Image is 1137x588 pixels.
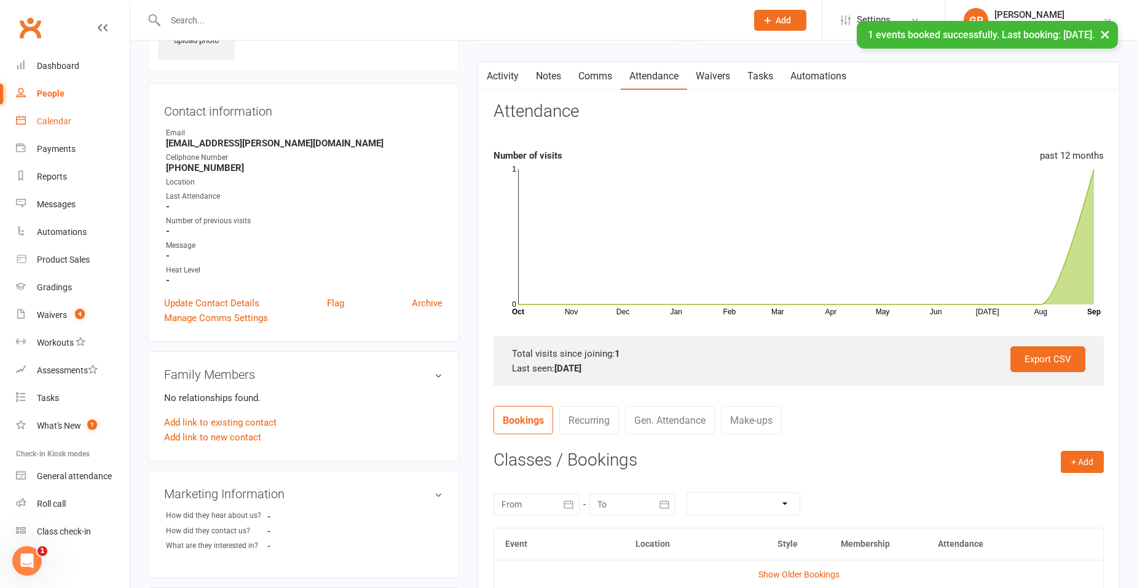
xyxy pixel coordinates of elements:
[37,282,72,292] div: Gradings
[166,152,443,164] div: Cellphone Number
[830,528,926,560] th: Membership
[994,20,1103,31] div: Krav Maga Defence Institute
[776,15,791,25] span: Add
[37,61,79,71] div: Dashboard
[16,52,130,80] a: Dashboard
[166,525,267,537] div: How did they contact us?
[15,12,45,43] a: Clubworx
[994,9,1103,20] div: [PERSON_NAME]
[37,199,76,209] div: Messages
[512,346,1085,361] div: Total visits since joining:
[166,162,443,173] strong: [PHONE_NUMBER]
[37,338,74,348] div: Workouts
[16,135,130,163] a: Payments
[37,89,65,98] div: People
[87,419,97,430] span: 1
[16,384,130,412] a: Tasks
[570,62,621,90] a: Comms
[782,62,855,90] a: Automations
[166,191,443,202] div: Last Attendance
[1061,451,1104,473] button: + Add
[1040,148,1104,163] div: past 12 months
[527,62,570,90] a: Notes
[964,8,988,33] div: GP
[494,528,624,560] th: Event
[687,62,739,90] a: Waivers
[615,348,620,359] strong: 1
[37,255,90,264] div: Product Sales
[927,528,1053,560] th: Attendance
[267,526,338,536] strong: -
[766,528,830,560] th: Style
[162,12,738,29] input: Search...
[166,127,443,139] div: Email
[267,541,338,550] strong: -
[16,108,130,135] a: Calendar
[1010,346,1085,372] a: Export CSV
[857,6,891,34] span: Settings
[624,528,767,560] th: Location
[164,296,259,311] a: Update Contact Details
[166,510,267,522] div: How did they hear about us?
[12,546,42,576] iframe: Intercom live chat
[164,100,443,118] h3: Contact information
[494,102,579,121] h3: Attendance
[164,391,443,405] p: No relationships found.
[16,412,130,440] a: What's New1
[37,393,59,403] div: Tasks
[1094,21,1116,47] button: ×
[625,406,715,434] a: Gen. Attendance
[166,275,443,286] strong: -
[164,415,277,430] a: Add link to existing contact
[16,463,130,490] a: General attendance kiosk mode
[554,363,581,374] strong: [DATE]
[37,526,91,536] div: Class check-in
[478,62,527,90] a: Activity
[16,191,130,218] a: Messages
[559,406,619,434] a: Recurring
[37,227,87,237] div: Automations
[166,138,443,149] strong: [EMAIL_ADDRESS][PERSON_NAME][DOMAIN_NAME]
[166,250,443,261] strong: -
[166,240,443,252] div: Message
[267,512,338,521] strong: -
[621,62,687,90] a: Attendance
[494,406,553,434] a: Bookings
[164,430,261,445] a: Add link to new contact
[164,368,443,381] h3: Family Members
[166,226,443,237] strong: -
[37,421,81,431] div: What's New
[494,150,562,161] strong: Number of visits
[16,218,130,246] a: Automations
[16,163,130,191] a: Reports
[16,301,130,329] a: Waivers 4
[37,310,67,320] div: Waivers
[721,406,782,434] a: Make-ups
[739,62,782,90] a: Tasks
[16,357,130,384] a: Assessments
[166,177,443,188] div: Location
[327,296,344,311] a: Flag
[512,361,1085,376] div: Last seen:
[166,540,267,552] div: What are they interested in?
[16,274,130,301] a: Gradings
[494,451,1104,470] h3: Classes / Bookings
[75,309,85,319] span: 4
[164,487,443,501] h3: Marketing Information
[16,329,130,357] a: Workouts
[16,490,130,518] a: Roll call
[857,21,1118,49] div: 1 events booked successfully. Last booking: [DATE].
[37,116,71,126] div: Calendar
[16,80,130,108] a: People
[37,172,67,181] div: Reports
[758,570,840,579] a: Show Older Bookings
[166,215,443,227] div: Number of previous visits
[37,144,76,154] div: Payments
[37,365,98,375] div: Assessments
[37,499,66,509] div: Roll call
[37,546,47,556] span: 1
[37,471,112,481] div: General attendance
[166,264,443,276] div: Heat Level
[164,311,268,325] a: Manage Comms Settings
[166,201,443,212] strong: -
